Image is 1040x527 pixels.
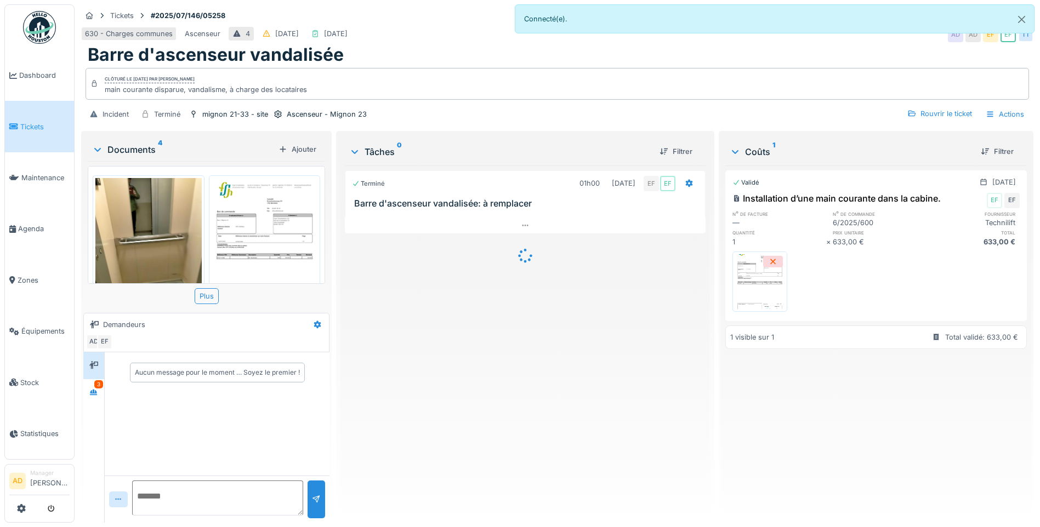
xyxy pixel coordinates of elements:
[20,428,70,439] span: Statistiques
[9,473,26,489] li: AD
[5,255,74,306] a: Zones
[154,109,180,119] div: Terminé
[730,145,972,158] div: Coûts
[1018,27,1033,42] div: TT
[349,145,651,158] div: Tâches
[30,469,70,477] div: Manager
[732,192,941,205] div: Installation d’une main courante dans la cabine.
[20,122,70,132] span: Tickets
[94,380,103,388] div: 3
[945,332,1018,342] div: Total validé: 633,00 €
[246,28,250,39] div: 4
[105,84,307,95] div: main courante disparue, vandalisme, à charge des locataires
[95,178,202,319] img: z8x11qayy6kngw2bi5knor1qpuo6
[287,109,367,119] div: Ascenseur - Mignon 23
[515,4,1035,33] div: Connecté(e).
[660,176,675,191] div: EF
[86,334,101,350] div: AD
[5,152,74,203] a: Maintenance
[992,177,1016,187] div: [DATE]
[612,178,635,188] div: [DATE]
[903,106,976,121] div: Rouvrir le ticket
[105,76,195,83] div: Clôturé le [DATE] par [PERSON_NAME]
[274,142,321,157] div: Ajouter
[732,237,826,247] div: 1
[732,178,759,187] div: Validé
[185,28,220,39] div: Ascenseur
[19,70,70,81] span: Dashboard
[5,203,74,254] a: Agenda
[1001,27,1016,42] div: EF
[110,10,134,21] div: Tickets
[987,193,1002,208] div: EF
[195,288,219,304] div: Plus
[103,319,145,330] div: Demandeurs
[983,27,998,42] div: EF
[212,178,318,328] img: wapu6bjs623i0muwczvtnb02j6b1
[23,11,56,44] img: Badge_color-CXgf-gQk.svg
[732,229,826,236] h6: quantité
[833,217,926,228] div: 6/2025/600
[5,408,74,459] a: Statistiques
[730,332,774,342] div: 1 visible sur 1
[927,229,1020,236] h6: total
[5,50,74,101] a: Dashboard
[324,28,348,39] div: [DATE]
[352,179,385,188] div: Terminé
[9,469,70,495] a: AD Manager[PERSON_NAME]
[1009,5,1034,34] button: Close
[981,106,1029,122] div: Actions
[103,109,129,119] div: Incident
[158,143,162,156] sup: 4
[655,144,697,159] div: Filtrer
[21,173,70,183] span: Maintenance
[397,145,402,158] sup: 0
[30,469,70,492] li: [PERSON_NAME]
[354,198,701,209] h3: Barre d'ascenseur vandalisée: à remplacer
[88,44,344,65] h1: Barre d'ascenseur vandalisée
[20,377,70,388] span: Stock
[976,144,1018,159] div: Filtrer
[927,210,1020,217] h6: fournisseur
[146,10,230,21] strong: #2025/07/146/05258
[948,27,963,42] div: AD
[579,178,600,188] div: 01h00
[135,368,300,377] div: Aucun message pour le moment … Soyez le premier !
[21,326,70,336] span: Équipements
[732,210,826,217] h6: n° de facture
[644,176,659,191] div: EF
[965,27,981,42] div: AD
[833,237,926,247] div: 633,00 €
[772,145,775,158] sup: 1
[927,237,1020,247] div: 633,00 €
[92,143,274,156] div: Documents
[5,101,74,152] a: Tickets
[732,217,826,228] div: —
[833,210,926,217] h6: n° de commande
[826,237,833,247] div: ×
[5,357,74,408] a: Stock
[275,28,299,39] div: [DATE]
[97,334,112,350] div: EF
[1004,193,1020,208] div: EF
[85,28,173,39] div: 630 - Charges communes
[927,217,1020,228] div: Technilift
[18,275,70,285] span: Zones
[833,229,926,236] h6: prix unitaire
[202,109,268,119] div: mignon 21-33 - site
[5,306,74,357] a: Équipements
[735,254,785,309] img: kt60lbgcwti7dmidu5lklrh27hjv
[18,224,70,234] span: Agenda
